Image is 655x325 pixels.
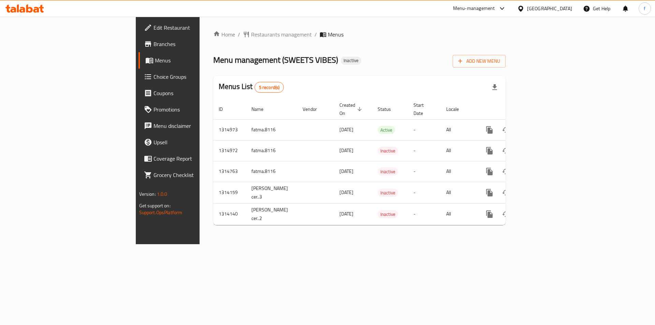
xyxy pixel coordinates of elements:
span: Coupons [154,89,240,97]
span: Promotions [154,105,240,114]
button: Add New Menu [453,55,506,68]
span: Menus [328,30,344,39]
div: Export file [486,79,503,95]
td: All [441,161,476,182]
span: Upsell [154,138,240,146]
span: 5 record(s) [255,84,284,91]
span: Created On [339,101,364,117]
span: f [644,5,645,12]
span: Inactive [378,210,398,218]
div: Inactive [378,210,398,218]
h2: Menus List [219,82,284,93]
button: Change Status [498,122,514,138]
span: Inactive [341,58,361,63]
span: Add New Menu [458,57,500,65]
span: [DATE] [339,209,353,218]
span: [DATE] [339,167,353,176]
span: Menus [155,56,240,64]
span: [DATE] [339,188,353,197]
span: ID [219,105,232,113]
span: Menu management ( SWEETS VIBES ) [213,52,338,68]
li: / [315,30,317,39]
button: Change Status [498,206,514,222]
td: fatma.8116 [246,161,297,182]
a: Choice Groups [139,69,245,85]
button: more [481,184,498,201]
span: Restaurants management [251,30,312,39]
span: [DATE] [339,146,353,155]
span: Version: [139,190,156,198]
span: Choice Groups [154,73,240,81]
table: enhanced table [213,99,552,225]
a: Coupons [139,85,245,101]
a: Menu disclaimer [139,118,245,134]
td: fatma.8116 [246,140,297,161]
span: Grocery Checklist [154,171,240,179]
td: [PERSON_NAME] cer..3 [246,182,297,203]
button: more [481,163,498,180]
span: Inactive [378,147,398,155]
button: more [481,143,498,159]
a: Restaurants management [243,30,312,39]
a: Edit Restaurant [139,19,245,36]
span: 1.0.0 [157,190,168,198]
span: Inactive [378,189,398,197]
div: Menu-management [453,4,495,13]
span: Coverage Report [154,154,240,163]
td: - [408,203,441,225]
div: Inactive [341,57,361,65]
td: - [408,140,441,161]
span: Start Date [413,101,433,117]
span: Menu disclaimer [154,122,240,130]
nav: breadcrumb [213,30,506,39]
a: Promotions [139,101,245,118]
th: Actions [476,99,552,120]
span: Get support on: [139,201,171,210]
button: more [481,206,498,222]
td: - [408,182,441,203]
span: [DATE] [339,125,353,134]
td: All [441,182,476,203]
td: [PERSON_NAME] cer..2 [246,203,297,225]
span: Status [378,105,400,113]
a: Upsell [139,134,245,150]
div: [GEOGRAPHIC_DATA] [527,5,572,12]
span: Inactive [378,168,398,176]
td: All [441,140,476,161]
td: fatma.8116 [246,119,297,140]
a: Coverage Report [139,150,245,167]
button: Change Status [498,184,514,201]
span: Branches [154,40,240,48]
button: Change Status [498,143,514,159]
a: Support.OpsPlatform [139,208,183,217]
td: All [441,119,476,140]
span: Vendor [303,105,326,113]
a: Branches [139,36,245,52]
td: All [441,203,476,225]
span: Name [251,105,272,113]
span: Edit Restaurant [154,24,240,32]
span: Active [378,126,395,134]
div: Total records count [254,82,284,93]
a: Grocery Checklist [139,167,245,183]
button: Change Status [498,163,514,180]
a: Menus [139,52,245,69]
td: - [408,161,441,182]
td: - [408,119,441,140]
span: Locale [446,105,468,113]
button: more [481,122,498,138]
